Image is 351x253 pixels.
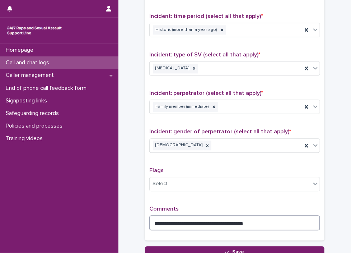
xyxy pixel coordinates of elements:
[149,52,260,57] span: Incident: type of SV (select all that apply)
[153,64,190,73] div: [MEDICAL_DATA]
[153,102,210,112] div: Family member (immediate)
[3,85,92,92] p: End of phone call feedback form
[149,206,179,212] span: Comments
[3,97,53,104] p: Signposting links
[153,141,203,150] div: [DEMOGRAPHIC_DATA]
[3,135,48,142] p: Training videos
[149,167,164,173] span: Flags
[149,13,263,19] span: Incident: time period (select all that apply)
[153,25,218,35] div: Historic (more than a year ago)
[3,110,65,117] p: Safeguarding records
[153,180,170,188] div: Select...
[149,129,291,134] span: Incident: gender of perpetrator (select all that apply)
[3,47,39,54] p: Homepage
[3,123,68,129] p: Policies and processes
[3,59,55,66] p: Call and chat logs
[149,90,263,96] span: Incident: perpetrator (select all that apply)
[6,23,63,38] img: rhQMoQhaT3yELyF149Cw
[3,72,60,79] p: Caller management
